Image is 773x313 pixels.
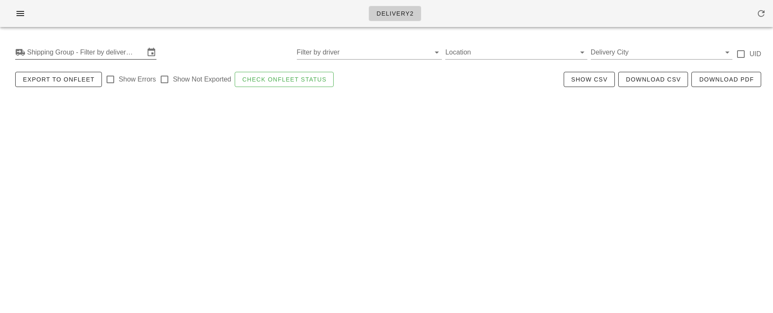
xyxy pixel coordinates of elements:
div: Location [445,46,587,59]
button: Show CSV [564,72,615,87]
span: Download PDF [699,76,754,83]
button: Check Onfleet Status [235,72,334,87]
label: UID [749,50,761,58]
button: Download CSV [618,72,688,87]
span: Export to Onfleet [22,76,95,83]
div: Filter by driver [297,46,442,59]
label: Show Errors [119,75,156,84]
label: Show Not Exported [173,75,231,84]
span: Check Onfleet Status [242,76,327,83]
span: Show CSV [571,76,608,83]
span: Delivery2 [376,10,414,17]
a: Delivery2 [369,6,421,21]
span: Download CSV [625,76,681,83]
button: Download PDF [691,72,761,87]
div: Delivery City [591,46,733,59]
button: Export to Onfleet [15,72,102,87]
